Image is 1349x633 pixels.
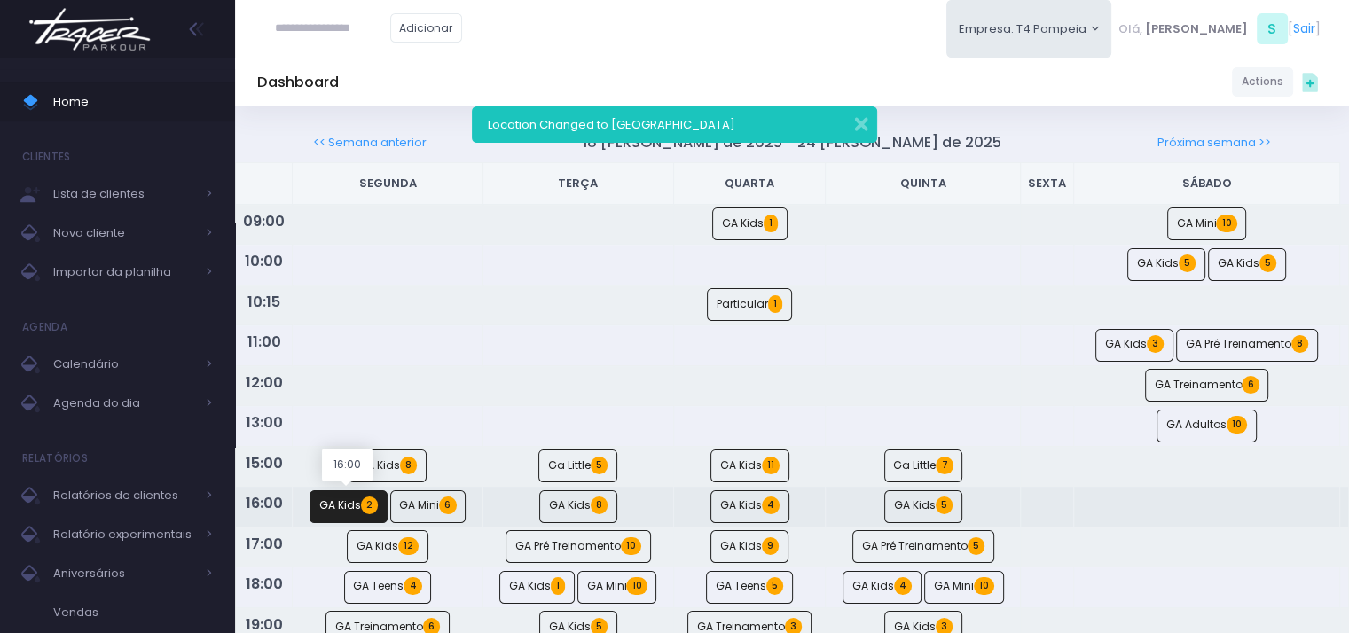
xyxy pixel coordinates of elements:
[710,449,789,482] a: GA Kids11
[583,134,1001,152] h5: 18 [PERSON_NAME] de 2025 - 24 [PERSON_NAME] de 2025
[506,530,651,563] a: GA Pré Treinamento10
[707,288,792,321] a: Particular1
[1242,376,1259,394] span: 6
[344,571,432,604] a: GA Teens4
[538,449,617,482] a: Ga Little5
[626,577,647,595] span: 10
[247,332,281,352] strong: 11:00
[974,577,994,595] span: 10
[243,211,285,231] strong: 09:00
[53,222,195,245] span: Novo cliente
[53,183,195,206] span: Lista de clientes
[762,457,780,474] span: 11
[936,496,953,514] span: 5
[894,577,912,595] span: 4
[22,441,88,476] h4: Relatórios
[768,295,782,313] span: 1
[22,309,67,345] h4: Agenda
[53,90,213,113] span: Home
[1157,134,1271,151] a: Próxima semana >>
[499,571,575,604] a: GA Kids1
[762,496,780,514] span: 4
[710,490,789,523] a: GA Kids4
[245,251,283,271] strong: 10:00
[293,163,482,205] th: Segunda
[924,571,1004,604] a: GA Mini10
[390,490,467,523] a: GA Mini6
[1147,335,1164,353] span: 3
[322,449,373,481] div: 16:00
[310,490,388,523] a: GA Kids2
[1208,248,1286,281] a: GA Kids5
[1257,13,1288,44] span: S
[246,574,283,594] strong: 18:00
[439,496,456,514] span: 6
[349,449,427,482] a: GA Kids8
[390,13,463,43] a: Adicionar
[246,372,283,393] strong: 12:00
[762,537,779,555] span: 9
[1216,215,1236,232] span: 10
[1095,329,1173,362] a: GA Kids3
[766,577,783,595] span: 5
[53,523,195,546] span: Relatório experimentais
[1127,248,1205,281] a: GA Kids5
[712,207,788,240] a: GA Kids1
[843,571,922,604] a: GA Kids4
[361,496,378,514] span: 2
[551,577,565,595] span: 1
[246,534,283,554] strong: 17:00
[1176,329,1318,362] a: GA Pré Treinamento8
[1118,20,1142,38] span: Olá,
[621,537,641,555] span: 10
[482,163,673,205] th: Terça
[488,116,735,133] span: Location Changed to [GEOGRAPHIC_DATA]
[53,484,195,507] span: Relatórios de clientes
[1232,67,1293,97] a: Actions
[400,457,417,474] span: 8
[968,537,984,555] span: 5
[247,292,280,312] strong: 10:15
[257,74,339,91] h5: Dashboard
[884,490,962,523] a: GA Kids5
[591,457,608,474] span: 5
[404,577,421,595] span: 4
[53,562,195,585] span: Aniversários
[1157,410,1257,442] a: GA Adultos10
[852,530,994,563] a: GA Pré Treinamento5
[1145,369,1269,402] a: GA Treinamento6
[313,134,427,151] a: << Semana anterior
[884,449,963,482] a: Ga Little7
[1227,416,1247,434] span: 10
[764,215,778,232] span: 1
[1259,254,1276,272] span: 5
[53,392,195,415] span: Agenda do dia
[53,353,195,376] span: Calendário
[1145,20,1248,38] span: [PERSON_NAME]
[53,601,213,624] span: Vendas
[246,412,283,433] strong: 13:00
[1074,163,1340,205] th: Sábado
[1167,207,1247,240] a: GA Mini10
[1179,254,1196,272] span: 5
[673,163,826,205] th: Quarta
[398,537,419,555] span: 12
[539,490,617,523] a: GA Kids8
[22,139,70,175] h4: Clientes
[246,493,283,513] strong: 16:00
[1021,163,1074,205] th: Sexta
[347,530,428,563] a: GA Kids12
[591,496,608,514] span: 8
[1111,9,1327,49] div: [ ]
[53,261,195,284] span: Importar da planilha
[246,453,283,473] strong: 15:00
[710,530,788,563] a: GA Kids9
[1291,335,1308,353] span: 8
[1293,20,1315,38] a: Sair
[826,163,1021,205] th: Quinta
[936,457,953,474] span: 7
[577,571,657,604] a: GA Mini10
[706,571,793,604] a: GA Teens5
